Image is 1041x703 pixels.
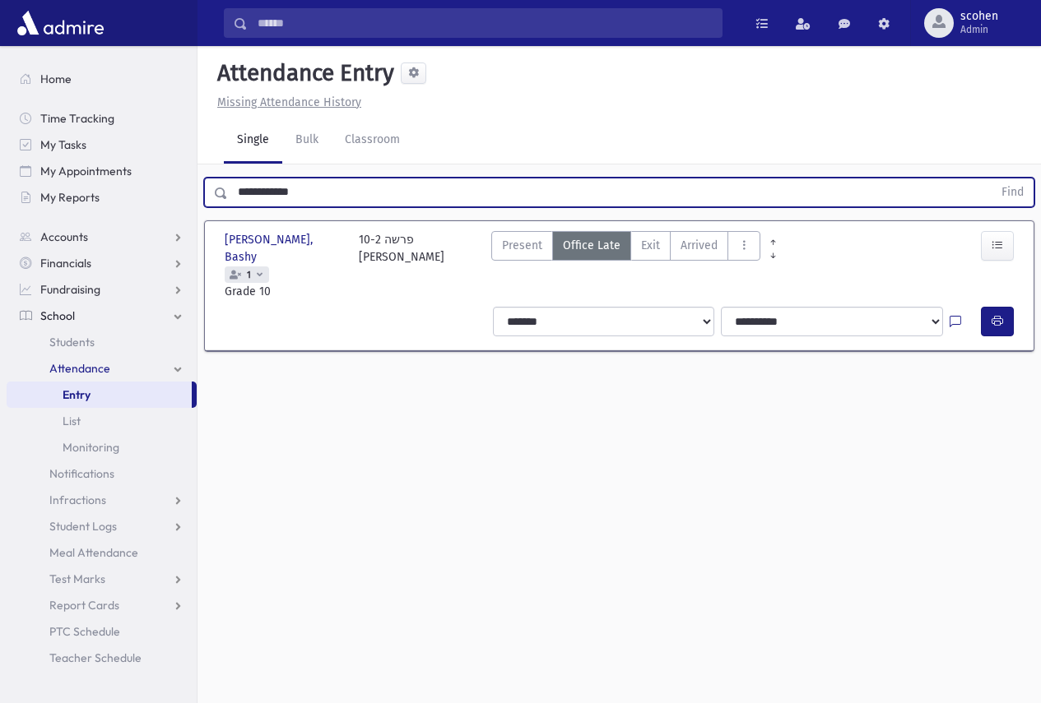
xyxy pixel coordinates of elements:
h5: Attendance Entry [211,59,394,87]
a: List [7,408,197,434]
input: Search [248,8,722,38]
span: Grade 10 [225,283,342,300]
a: Financials [7,250,197,276]
span: Financials [40,256,91,271]
a: School [7,303,197,329]
a: Classroom [332,118,413,164]
button: Find [992,178,1034,206]
a: Notifications [7,460,197,487]
span: School [40,308,75,323]
a: My Tasks [7,132,197,158]
span: PTC Schedule [49,624,120,639]
img: AdmirePro [13,7,108,39]
a: Teacher Schedule [7,645,197,671]
span: Exit [641,237,660,254]
span: Meal Attendance [49,545,138,560]
span: Notifications [49,466,114,481]
span: Home [40,72,72,86]
span: Arrived [681,237,718,254]
div: 10-2 פרשה [PERSON_NAME] [359,231,444,300]
span: Accounts [40,229,88,244]
span: Infractions [49,493,106,507]
a: PTC Schedule [7,618,197,645]
a: Test Marks [7,566,197,592]
a: My Appointments [7,158,197,184]
a: My Reports [7,184,197,210]
a: Infractions [7,487,197,513]
a: Students [7,329,197,355]
span: Report Cards [49,598,119,613]
span: Attendance [49,361,110,376]
span: Fundraising [40,282,100,297]
span: My Appointments [40,164,132,178]
a: Report Cards [7,592,197,618]
a: Time Tracking [7,105,197,132]
a: Entry [7,382,192,408]
span: Admin [960,23,998,36]
span: Students [49,335,95,349]
span: Entry [63,387,91,402]
u: Missing Attendance History [217,95,361,109]
a: Home [7,66,197,92]
a: Missing Attendance History [211,95,361,109]
a: Single [224,118,282,164]
span: Student Logs [49,519,117,534]
a: Attendance [7,355,197,382]
span: [PERSON_NAME], Bashy [225,231,342,266]
span: Present [502,237,542,254]
span: Office Late [563,237,620,254]
span: My Reports [40,190,100,205]
span: 1 [244,270,254,280]
span: My Tasks [40,137,86,152]
span: Teacher Schedule [49,650,142,665]
a: Student Logs [7,513,197,539]
a: Meal Attendance [7,539,197,566]
div: AttTypes [491,231,760,300]
a: Accounts [7,224,197,250]
span: scohen [960,10,998,23]
a: Monitoring [7,434,197,460]
span: Time Tracking [40,111,114,126]
span: Test Marks [49,571,105,586]
span: List [63,414,81,428]
span: Monitoring [63,440,119,455]
a: Bulk [282,118,332,164]
a: Fundraising [7,276,197,303]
